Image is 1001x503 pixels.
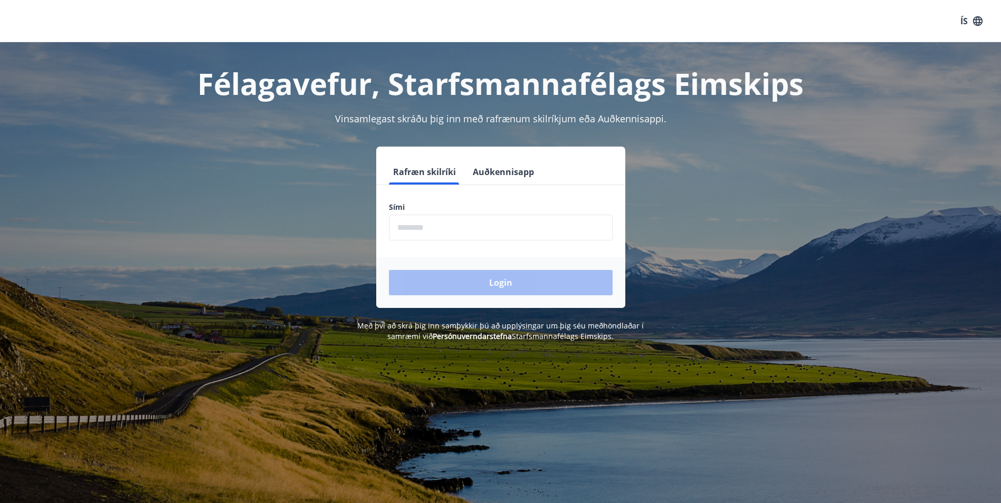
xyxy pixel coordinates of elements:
label: Sími [389,202,613,212]
a: Persónuverndarstefna [433,331,512,341]
button: ÍS [955,12,988,31]
span: Með því að skrá þig inn samþykkir þú að upplýsingar um þig séu meðhöndlaðar í samræmi við Starfsm... [357,321,644,341]
button: Rafræn skilríki [389,159,460,185]
span: Vinsamlegast skráðu þig inn með rafrænum skilríkjum eða Auðkennisappi. [335,112,666,125]
h1: Félagavefur, Starfsmannafélags Eimskips [134,63,868,103]
button: Auðkennisapp [469,159,538,185]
